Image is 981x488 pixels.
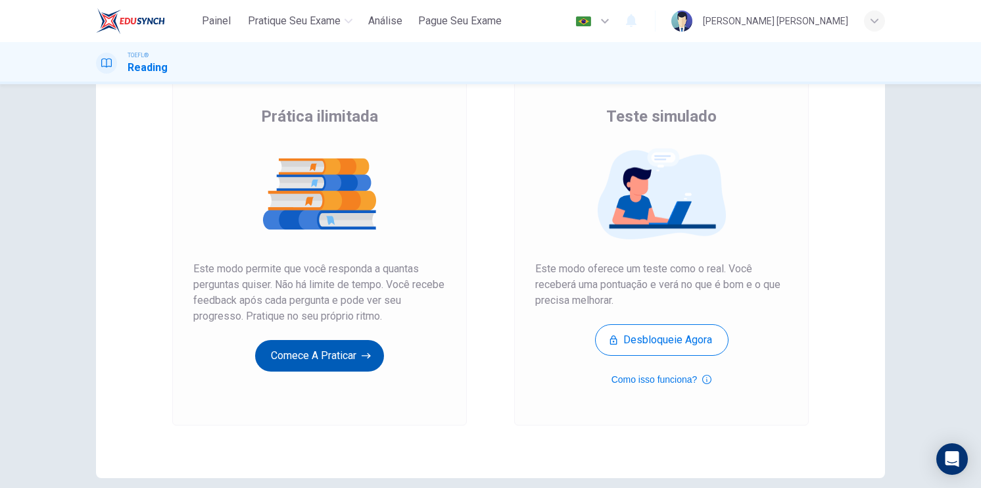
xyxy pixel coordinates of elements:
[255,340,384,372] button: Comece a praticar
[368,13,402,29] span: Análise
[248,13,341,29] span: Pratique seu exame
[611,372,712,387] button: Como isso funciona?
[261,106,378,127] span: Prática ilimitada
[418,13,502,29] span: Pague Seu Exame
[413,9,507,33] button: Pague Seu Exame
[193,261,446,324] span: Este modo permite que você responda a quantas perguntas quiser. Não há limite de tempo. Você rece...
[96,8,165,34] img: EduSynch logo
[195,9,237,33] button: Painel
[243,9,358,33] button: Pratique seu exame
[606,106,717,127] span: Teste simulado
[128,51,149,60] span: TOEFL®
[535,261,788,308] span: Este modo oferece um teste como o real. Você receberá uma pontuação e verá no que é bom e o que p...
[363,9,408,33] button: Análise
[936,443,968,475] div: Open Intercom Messenger
[128,60,168,76] h1: Reading
[202,13,231,29] span: Painel
[671,11,692,32] img: Profile picture
[703,13,848,29] div: [PERSON_NAME] [PERSON_NAME]
[575,16,592,26] img: pt
[96,8,195,34] a: EduSynch logo
[595,324,729,356] button: Desbloqueie agora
